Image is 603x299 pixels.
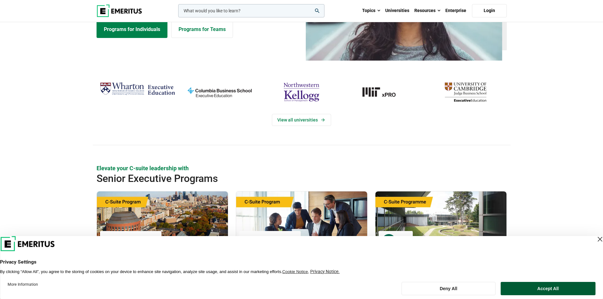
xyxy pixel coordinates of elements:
[97,191,228,295] a: Leadership Course by Wharton Executive Education - September 24, 2025 Wharton Executive Education...
[236,191,367,255] img: Chief Financial Officer Program | Online Finance Course
[242,234,298,248] img: Columbia Business School Executive Education
[100,80,175,98] img: Wharton Executive Education
[375,191,506,295] a: Leadership Course by INSEAD Executive Education - October 14, 2025 INSEAD Executive Education INS...
[103,234,158,248] img: Wharton Executive Education
[264,80,339,104] img: northwestern-kellogg
[97,191,228,255] img: Global C-Suite Program | Online Leadership Course
[178,4,324,17] input: woocommerce-product-search-field-0
[272,114,331,126] a: View Universities
[97,164,507,172] p: Elevate your C-suite leadership with
[97,172,466,185] h2: Senior Executive Programs
[428,80,503,104] img: cambridge-judge-business-school
[182,80,257,104] img: columbia-business-school
[346,80,421,104] a: MIT-xPRO
[236,191,367,295] a: Finance Course by Columbia Business School Executive Education - September 29, 2025 Columbia Busi...
[472,4,507,17] a: Login
[97,21,167,38] a: Explore Programs
[375,191,506,255] img: Chief Strategy Officer (CSO) Programme | Online Leadership Course
[382,234,410,248] img: INSEAD Executive Education
[171,21,233,38] a: Explore for Business
[346,80,421,104] img: MIT xPRO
